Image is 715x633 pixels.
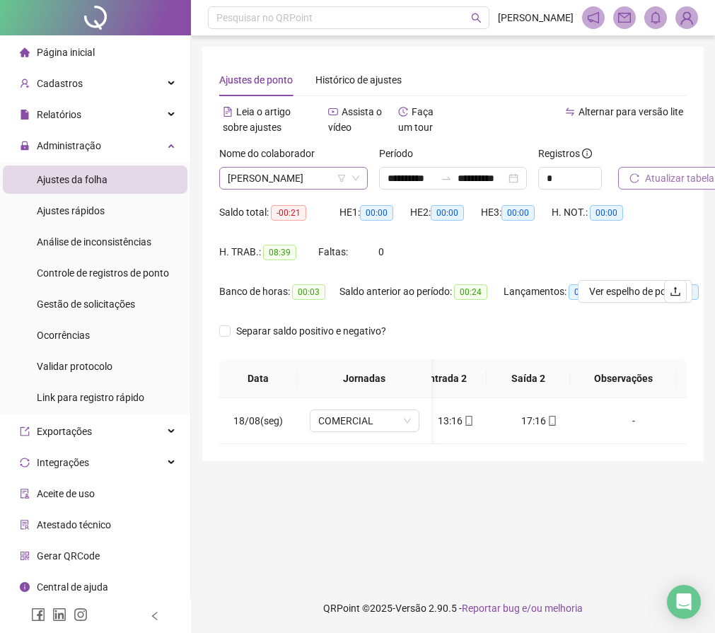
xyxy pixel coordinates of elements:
span: Ocorrências [37,330,90,341]
div: - [592,413,675,429]
div: 17:16 [508,413,569,429]
span: 00:24 [454,284,487,300]
span: solution [20,520,30,530]
span: Observações [581,371,665,386]
span: COMERCIAL [318,410,411,431]
span: 00:00 [501,205,535,221]
span: home [20,47,30,57]
span: Cadastros [37,78,83,89]
span: Faça um tour [398,106,434,133]
th: Data [219,359,297,398]
label: Nome do colaborador [219,146,324,161]
div: Open Intercom Messenger [667,585,701,619]
span: user-add [20,79,30,88]
span: swap [565,107,575,117]
span: -00:21 [271,205,306,221]
span: 00:00 [569,284,602,300]
span: left [150,611,160,621]
span: history [398,107,408,117]
span: Validar protocolo [37,361,112,372]
span: Link para registro rápido [37,392,144,403]
span: Ajustes da folha [37,174,107,185]
img: 80778 [676,7,697,28]
div: H. TRAB.: [219,244,318,260]
span: search [471,13,482,23]
span: Atestado técnico [37,519,111,530]
span: Análise de inconsistências [37,236,151,248]
span: Reportar bug e/ou melhoria [462,603,583,614]
span: Administração [37,140,101,151]
span: mobile [546,416,557,426]
span: Gerar QRCode [37,550,100,562]
div: Banco de horas: [219,284,339,300]
span: Faltas: [318,246,350,257]
span: Separar saldo positivo e negativo? [231,323,392,339]
span: swap-right [441,173,452,184]
span: sync [20,458,30,468]
span: Controle de registros de ponto [37,267,169,279]
th: Jornadas [297,359,431,398]
span: facebook [31,608,45,622]
span: Registros [538,146,592,161]
span: 0 [378,246,384,257]
span: notification [587,11,600,24]
span: youtube [328,107,338,117]
span: reload [629,173,639,183]
span: 18/08(seg) [233,415,283,426]
span: lock [20,141,30,151]
span: down [351,174,360,182]
span: mobile [463,416,474,426]
span: bell [649,11,662,24]
span: Integrações [37,457,89,468]
span: audit [20,489,30,499]
span: Página inicial [37,47,95,58]
div: HE 2: [410,204,481,221]
span: filter [337,174,346,182]
span: Gestão de solicitações [37,298,135,310]
th: Saída 2 [487,359,570,398]
span: file-text [223,107,233,117]
span: EDUARDO HENRIQUE DE FREITAS CORREA [228,168,359,189]
span: Relatórios [37,109,81,120]
label: Período [379,146,422,161]
span: qrcode [20,551,30,561]
span: info-circle [582,149,592,158]
span: instagram [74,608,88,622]
div: Saldo total: [219,204,339,221]
span: Aceite de uso [37,488,95,499]
span: info-circle [20,582,30,592]
button: Ver espelho de ponto [578,280,692,303]
span: Ajustes de ponto [219,74,293,86]
span: 00:03 [292,284,325,300]
div: HE 1: [339,204,410,221]
div: 13:16 [425,413,486,429]
span: to [441,173,452,184]
span: Atualizar tabela [645,170,714,186]
span: 00:00 [360,205,393,221]
span: [PERSON_NAME] [498,10,574,25]
div: H. NOT.: [552,204,644,221]
span: Exportações [37,426,92,437]
span: 08:39 [263,245,296,260]
div: HE 3: [481,204,552,221]
div: Saldo anterior ao período: [339,284,504,300]
span: linkedin [52,608,66,622]
span: Assista o vídeo [328,106,382,133]
span: Central de ajuda [37,581,108,593]
th: Entrada 2 [403,359,487,398]
span: upload [670,286,681,297]
footer: QRPoint © 2025 - 2.90.5 - [191,583,715,633]
span: 00:00 [590,205,623,221]
span: Ver espelho de ponto [589,284,681,299]
span: mail [618,11,631,24]
span: Histórico de ajustes [315,74,402,86]
span: Leia o artigo sobre ajustes [223,106,291,133]
span: file [20,110,30,120]
span: Alternar para versão lite [579,106,683,117]
span: Ajustes rápidos [37,205,105,216]
span: Versão [395,603,426,614]
div: Lançamentos: [504,284,617,300]
th: Observações [570,359,676,398]
span: export [20,426,30,436]
span: 00:00 [431,205,464,221]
